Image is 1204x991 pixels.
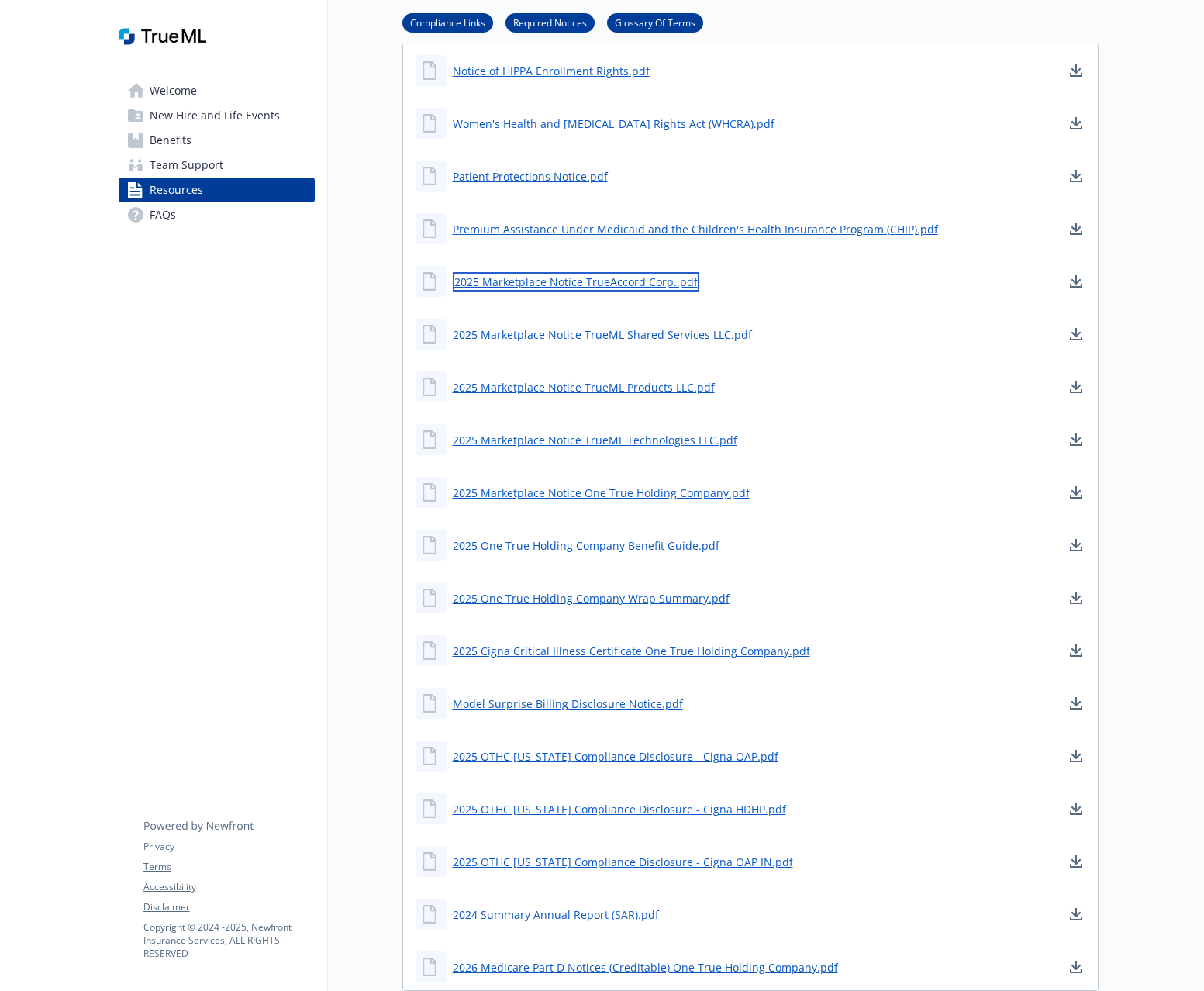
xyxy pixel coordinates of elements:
[1067,694,1085,713] a: download document
[150,128,191,153] span: Benefits
[119,178,315,202] a: Resources
[150,103,280,128] span: New Hire and Life Events
[150,178,203,202] span: Resources
[119,103,315,128] a: New Hire and Life Events
[119,153,315,178] a: Team Support
[453,221,938,237] a: Premium Assistance Under Medicaid and the Children's Health Insurance Program (CHIP).pdf
[453,432,737,448] a: 2025 Marketplace Notice TrueML Technologies LLC.pdf
[505,15,595,29] a: Required Notices
[1067,747,1085,765] a: download document
[119,128,315,153] a: Benefits
[143,860,314,874] a: Terms
[453,485,750,501] a: 2025 Marketplace Notice One True Holding Company.pdf
[1067,325,1085,344] a: download document
[143,920,314,960] p: Copyright © 2024 - 2025 , Newfront Insurance Services, ALL RIGHTS RESERVED
[1067,167,1085,185] a: download document
[1067,61,1085,80] a: download document
[1067,958,1085,976] a: download document
[453,906,659,923] a: 2024 Summary Annual Report (SAR).pdf
[1067,799,1085,818] a: download document
[1067,641,1085,660] a: download document
[453,537,719,554] a: 2025 One True Holding Company Benefit Guide.pdf
[143,900,314,914] a: Disclaimer
[1067,536,1085,554] a: download document
[1067,852,1085,871] a: download document
[1067,430,1085,449] a: download document
[453,590,730,606] a: 2025 One True Holding Company Wrap Summary.pdf
[453,854,793,870] a: 2025 OTHC [US_STATE] Compliance Disclosure - Cigna OAP IN.pdf
[453,326,752,343] a: 2025 Marketplace Notice TrueML Shared Services LLC.pdf
[453,643,810,659] a: 2025 Cigna Critical Illness Certificate One True Holding Company.pdf
[143,840,314,854] a: Privacy
[1067,905,1085,924] a: download document
[119,202,315,227] a: FAQs
[453,379,715,395] a: 2025 Marketplace Notice TrueML Products LLC.pdf
[1067,483,1085,502] a: download document
[402,15,493,29] a: Compliance Links
[150,78,197,103] span: Welcome
[453,801,786,817] a: 2025 OTHC [US_STATE] Compliance Disclosure - Cigna HDHP.pdf
[150,202,176,227] span: FAQs
[1067,219,1085,238] a: download document
[453,116,774,132] a: Women's Health and [MEDICAL_DATA] Rights Act (WHCRA).pdf
[1067,114,1085,133] a: download document
[453,959,838,975] a: 2026 Medicare Part D Notices (Creditable) One True Holding Company.pdf
[453,63,650,79] a: Notice of HIPPA Enrollment Rights.pdf
[607,15,703,29] a: Glossary Of Terms
[1067,272,1085,291] a: download document
[453,696,683,712] a: Model Surprise Billing Disclosure Notice.pdf
[1067,589,1085,607] a: download document
[150,153,223,178] span: Team Support
[143,880,314,894] a: Accessibility
[119,78,315,103] a: Welcome
[453,272,699,292] a: 2025 Marketplace Notice TrueAccord Corp..pdf
[1067,378,1085,396] a: download document
[453,748,778,765] a: 2025 OTHC [US_STATE] Compliance Disclosure - Cigna OAP.pdf
[453,168,608,185] a: Patient Protections Notice.pdf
